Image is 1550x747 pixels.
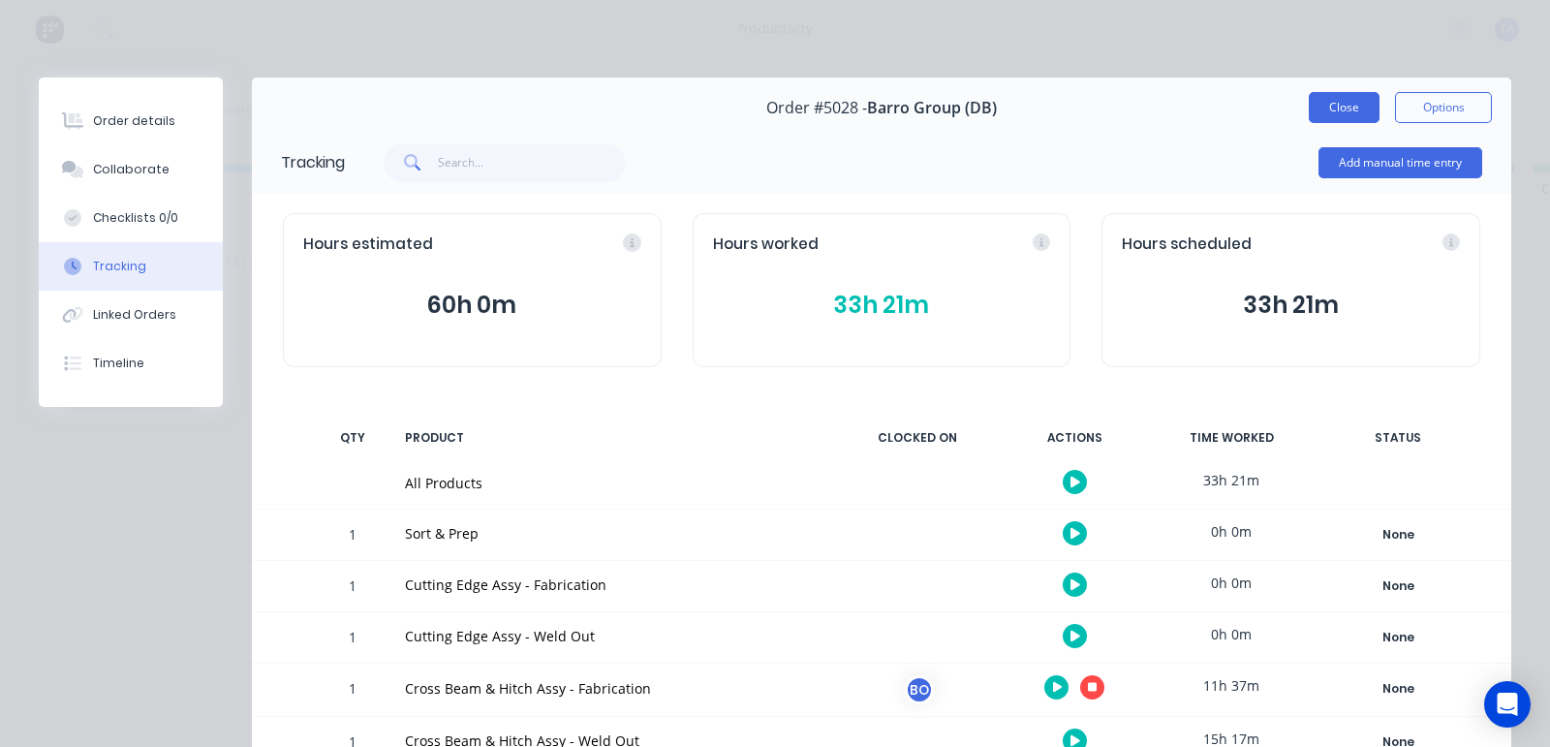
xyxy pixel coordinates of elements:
div: 1 [324,564,382,611]
button: 33h 21m [1122,287,1460,324]
input: Search... [438,143,627,182]
span: Order #5028 - [766,99,867,117]
div: 1 [324,667,382,716]
div: STATUS [1316,418,1480,458]
div: Sort & Prep [405,523,821,544]
div: 0h 0m [1159,510,1304,553]
button: None [1327,573,1469,600]
div: Cutting Edge Assy - Fabrication [405,575,821,595]
button: Timeline [39,339,223,388]
button: Order details [39,97,223,145]
div: ACTIONS [1002,418,1147,458]
span: Hours scheduled [1122,233,1252,256]
span: Barro Group (DB) [867,99,997,117]
div: Open Intercom Messenger [1484,681,1531,728]
div: 1 [324,615,382,663]
div: Checklists 0/0 [93,209,178,227]
div: None [1328,574,1468,599]
div: 0h 0m [1159,612,1304,656]
div: Cutting Edge Assy - Weld Out [405,626,821,646]
button: None [1327,675,1469,702]
div: BO [905,675,934,704]
div: Linked Orders [93,306,176,324]
div: None [1328,625,1468,650]
div: Order details [93,112,175,130]
button: Tracking [39,242,223,291]
button: None [1327,624,1469,651]
div: Cross Beam & Hitch Assy - Fabrication [405,678,821,699]
span: Hours worked [713,233,819,256]
div: All Products [405,473,821,493]
button: Linked Orders [39,291,223,339]
div: Timeline [93,355,144,372]
button: Options [1395,92,1492,123]
div: CLOCKED ON [845,418,990,458]
div: QTY [324,418,382,458]
button: None [1327,521,1469,548]
button: Close [1309,92,1379,123]
div: PRODUCT [393,418,833,458]
button: 33h 21m [713,287,1051,324]
div: 11h 37m [1159,664,1304,707]
div: None [1328,522,1468,547]
div: Tracking [281,151,345,174]
div: None [1328,676,1468,701]
div: Tracking [93,258,146,275]
div: Collaborate [93,161,170,178]
button: Checklists 0/0 [39,194,223,242]
div: 33h 21m [1159,458,1304,502]
span: Hours estimated [303,233,433,256]
button: Collaborate [39,145,223,194]
div: 0h 0m [1159,561,1304,605]
div: 1 [324,513,382,560]
div: TIME WORKED [1159,418,1304,458]
button: Add manual time entry [1318,147,1482,178]
button: 60h 0m [303,287,641,324]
